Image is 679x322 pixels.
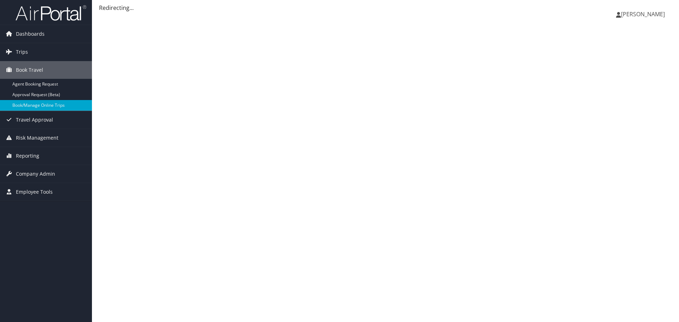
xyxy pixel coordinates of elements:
[16,165,55,183] span: Company Admin
[16,5,86,21] img: airportal-logo.png
[16,25,45,43] span: Dashboards
[16,147,39,165] span: Reporting
[16,111,53,129] span: Travel Approval
[16,183,53,201] span: Employee Tools
[16,61,43,79] span: Book Travel
[16,129,58,147] span: Risk Management
[616,4,672,25] a: [PERSON_NAME]
[621,10,665,18] span: [PERSON_NAME]
[16,43,28,61] span: Trips
[99,4,672,12] div: Redirecting...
